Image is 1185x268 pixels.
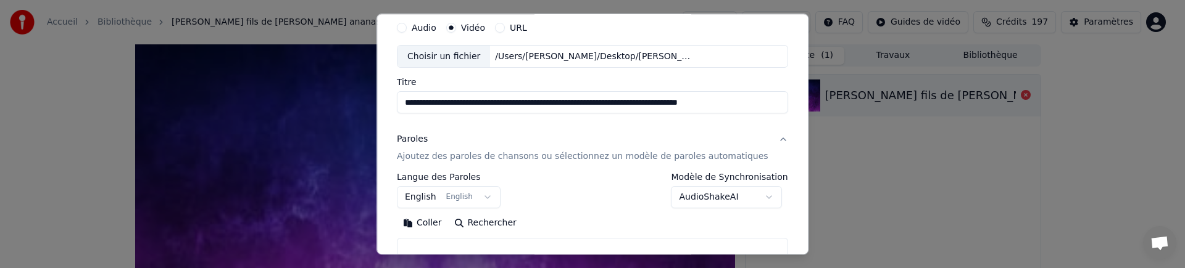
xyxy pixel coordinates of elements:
[412,23,436,32] label: Audio
[448,214,523,233] button: Rechercher
[397,78,788,87] label: Titre
[397,173,501,182] label: Langue des Paroles
[510,23,527,32] label: URL
[671,173,788,182] label: Modèle de Synchronisation
[397,134,428,146] div: Paroles
[397,151,768,163] p: Ajoutez des paroles de chansons ou sélectionnez un modèle de paroles automatiques
[397,214,448,233] button: Coller
[491,51,701,63] div: /Users/[PERSON_NAME]/Desktop/[PERSON_NAME] fils de [PERSON_NAME] ananas ft. @itrema_majusTe [Clip...
[397,124,788,173] button: ParolesAjoutez des paroles de chansons ou sélectionnez un modèle de paroles automatiques
[397,46,490,68] div: Choisir un fichier
[461,23,485,32] label: Vidéo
